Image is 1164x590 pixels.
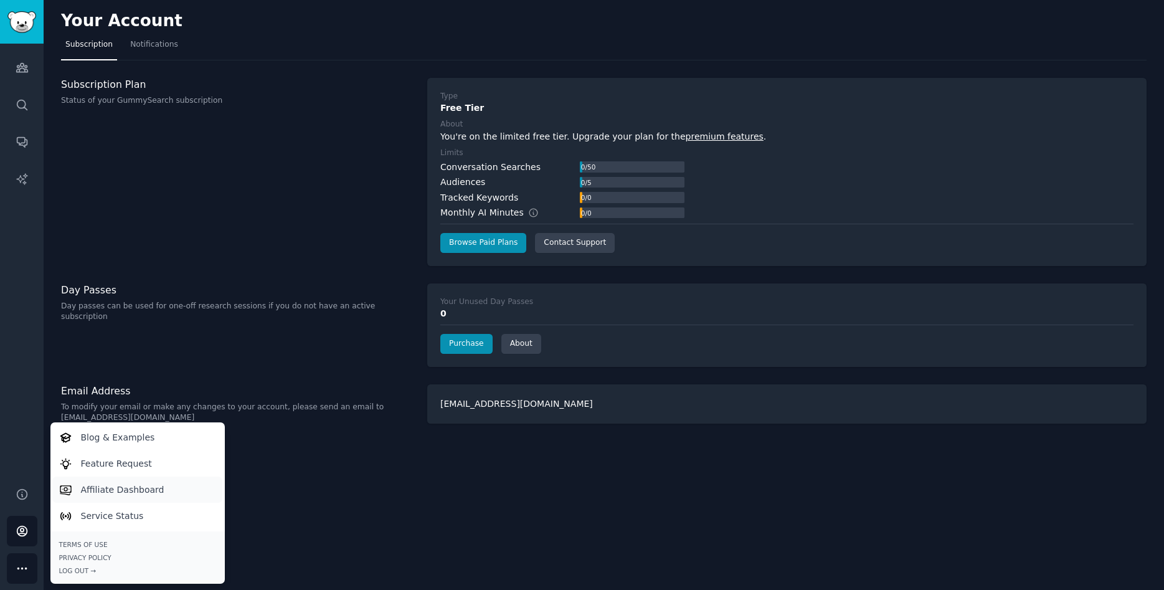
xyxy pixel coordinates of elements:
[61,402,414,424] p: To modify your email or make any changes to your account, please send an email to [EMAIL_ADDRESS]...
[440,161,541,174] div: Conversation Searches
[580,207,592,219] div: 0 / 0
[440,119,463,130] div: About
[440,233,526,253] a: Browse Paid Plans
[7,11,36,33] img: GummySearch logo
[686,131,764,141] a: premium features
[81,431,155,444] p: Blog & Examples
[61,283,414,297] h3: Day Passes
[52,477,222,503] a: Affiliate Dashboard
[61,384,414,397] h3: Email Address
[580,177,592,188] div: 0 / 5
[61,78,414,91] h3: Subscription Plan
[81,457,152,470] p: Feature Request
[440,176,485,189] div: Audiences
[61,301,414,323] p: Day passes can be used for one-off research sessions if you do not have an active subscription
[59,540,216,549] a: Terms of Use
[59,553,216,562] a: Privacy Policy
[81,510,144,523] p: Service Status
[81,483,164,497] p: Affiliate Dashboard
[126,35,182,60] a: Notifications
[440,91,458,102] div: Type
[52,424,222,450] a: Blog & Examples
[61,35,117,60] a: Subscription
[52,450,222,477] a: Feature Request
[65,39,113,50] span: Subscription
[440,297,533,308] div: Your Unused Day Passes
[52,503,222,529] a: Service Status
[440,102,1133,115] div: Free Tier
[130,39,178,50] span: Notifications
[440,307,1133,320] div: 0
[427,384,1147,424] div: [EMAIL_ADDRESS][DOMAIN_NAME]
[440,191,518,204] div: Tracked Keywords
[440,206,552,219] div: Monthly AI Minutes
[59,566,216,575] div: Log Out →
[440,334,493,354] a: Purchase
[440,130,1133,143] div: You're on the limited free tier. Upgrade your plan for the .
[61,11,182,31] h2: Your Account
[501,334,541,354] a: About
[535,233,615,253] a: Contact Support
[440,148,463,159] div: Limits
[61,95,414,107] p: Status of your GummySearch subscription
[580,192,592,203] div: 0 / 0
[580,161,597,173] div: 0 / 50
